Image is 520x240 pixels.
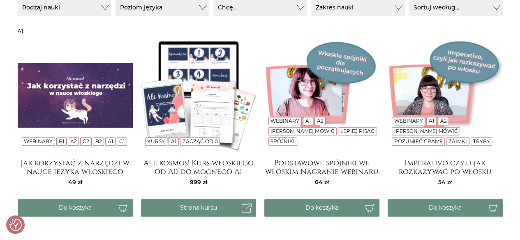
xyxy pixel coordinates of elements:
a: Rozumieć gramę [394,138,442,144]
img: Revisit consent button [9,219,22,231]
a: [PERSON_NAME] mówić [394,128,458,134]
a: Tryby [473,138,490,144]
a: B2 [95,138,102,144]
a: B1 [59,138,64,144]
button: Preferencje co do zgód [9,219,22,231]
button: Do koszyka [264,199,379,217]
a: Zacząć od 0 [182,138,217,144]
a: Kursy [147,138,165,144]
button: Do koszyka [388,199,503,217]
a: A1 [429,118,434,124]
a: Strona kursu [141,199,256,217]
a: Webinary [394,118,423,124]
a: C1 [119,138,125,144]
span: 49 [68,178,82,186]
span: 64 [315,178,329,186]
a: C2 [83,138,89,144]
a: A2 [70,138,76,144]
a: Webinary [270,118,299,124]
a: [PERSON_NAME] mówić [270,128,334,134]
button: Do koszyka [18,199,133,217]
a: Imperativo czyli jak rozkazywać po włosku [388,159,503,175]
a: Lepiej pisać [340,128,374,134]
a: A1 [171,138,176,144]
a: A1 [108,138,113,144]
a: A2 [440,118,446,124]
a: Jak korzystać z narzędzi w nauce języka włoskiego [18,159,133,175]
a: Ale kosmos! Kurs włoskiego od A0 do mocnego A1 [141,159,256,175]
a: Spójniki [270,138,295,144]
span: 54 [438,178,452,186]
span: 999 [190,178,207,186]
a: Podstawowe spójniki we włoskim Nagranie webinaru [264,159,379,175]
a: A2 [317,118,323,124]
a: A1 [305,118,311,124]
h3: A1 [18,28,503,34]
a: Zaimki [448,138,467,144]
a: Webinary [24,138,53,144]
